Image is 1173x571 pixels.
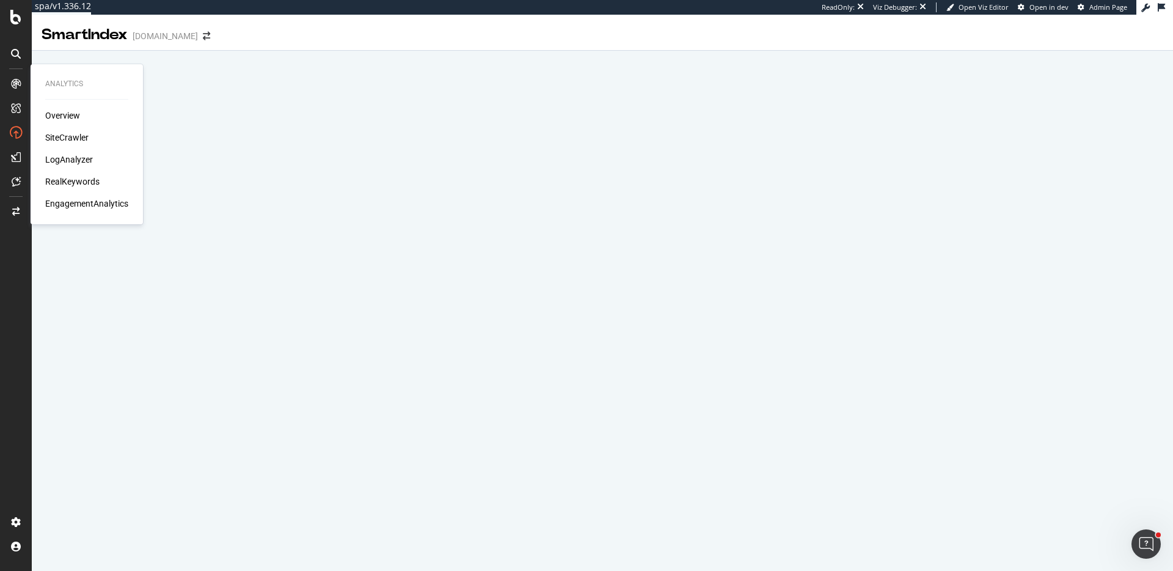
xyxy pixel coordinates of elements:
[45,109,80,122] a: Overview
[203,32,210,40] div: arrow-right-arrow-left
[1078,2,1127,12] a: Admin Page
[45,175,100,188] a: RealKeywords
[42,24,128,45] div: SmartIndex
[1029,2,1069,12] span: Open in dev
[1131,529,1161,559] iframe: Intercom live chat
[822,2,855,12] div: ReadOnly:
[133,30,198,42] div: [DOMAIN_NAME]
[1089,2,1127,12] span: Admin Page
[946,2,1009,12] a: Open Viz Editor
[1018,2,1069,12] a: Open in dev
[45,79,128,89] div: Analytics
[873,2,917,12] div: Viz Debugger:
[959,2,1009,12] span: Open Viz Editor
[45,153,93,166] a: LogAnalyzer
[45,197,128,210] a: EngagementAnalytics
[45,131,89,144] a: SiteCrawler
